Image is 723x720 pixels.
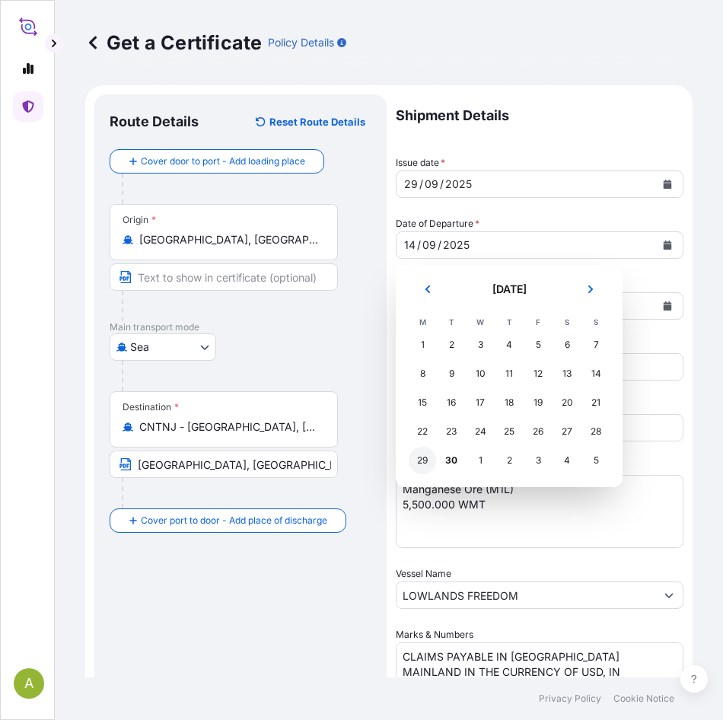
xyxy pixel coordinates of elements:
[438,389,465,416] div: Tuesday 16 September 2025
[582,360,610,387] div: Sunday 14 September 2025 selected
[411,277,444,301] button: Previous
[553,389,581,416] div: Saturday 20 September 2025
[524,447,552,474] div: Friday 3 October 2025
[467,447,494,474] div: Wednesday 1 October 2025
[582,447,610,474] div: Sunday 5 October 2025
[553,360,581,387] div: Saturday 13 September 2025
[553,447,581,474] div: Saturday 4 October 2025
[438,447,465,474] div: Today, Tuesday 30 September 2025
[574,277,607,301] button: Next
[467,331,494,358] div: Wednesday 3 September 2025
[408,277,610,475] div: September 2025
[495,314,524,330] th: T
[495,447,523,474] div: Thursday 2 October 2025
[409,447,436,474] div: Monday 29 September 2025
[524,360,552,387] div: Friday 12 September 2025
[409,331,436,358] div: Monday 1 September 2025
[581,314,610,330] th: S
[438,331,465,358] div: Tuesday 2 September 2025
[582,418,610,445] div: Sunday 28 September 2025
[467,389,494,416] div: Wednesday 17 September 2025
[438,360,465,387] div: Tuesday 9 September 2025
[408,314,437,330] th: M
[524,418,552,445] div: Friday 26 September 2025
[437,314,466,330] th: T
[85,30,262,55] p: Get a Certificate
[438,418,465,445] div: Tuesday 23 September 2025
[409,389,436,416] div: Monday 15 September 2025
[466,314,495,330] th: W
[454,282,565,297] h2: [DATE]
[553,331,581,358] div: Saturday 6 September 2025
[495,418,523,445] div: Thursday 25 September 2025
[582,389,610,416] div: Sunday 21 September 2025
[524,331,552,358] div: Friday 5 September 2025
[467,418,494,445] div: Wednesday 24 September 2025
[396,265,623,487] section: Calendar
[524,389,552,416] div: Friday 19 September 2025
[495,360,523,387] div: Thursday 11 September 2025
[582,331,610,358] div: Sunday 7 September 2025
[409,418,436,445] div: Monday 22 September 2025
[268,35,334,50] p: Policy Details
[467,360,494,387] div: Wednesday 10 September 2025
[409,360,436,387] div: Monday 8 September 2025
[524,314,553,330] th: F
[553,314,581,330] th: S
[495,389,523,416] div: Thursday 18 September 2025
[553,418,581,445] div: Saturday 27 September 2025
[495,331,523,358] div: Thursday 4 September 2025
[408,314,610,475] table: September 2025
